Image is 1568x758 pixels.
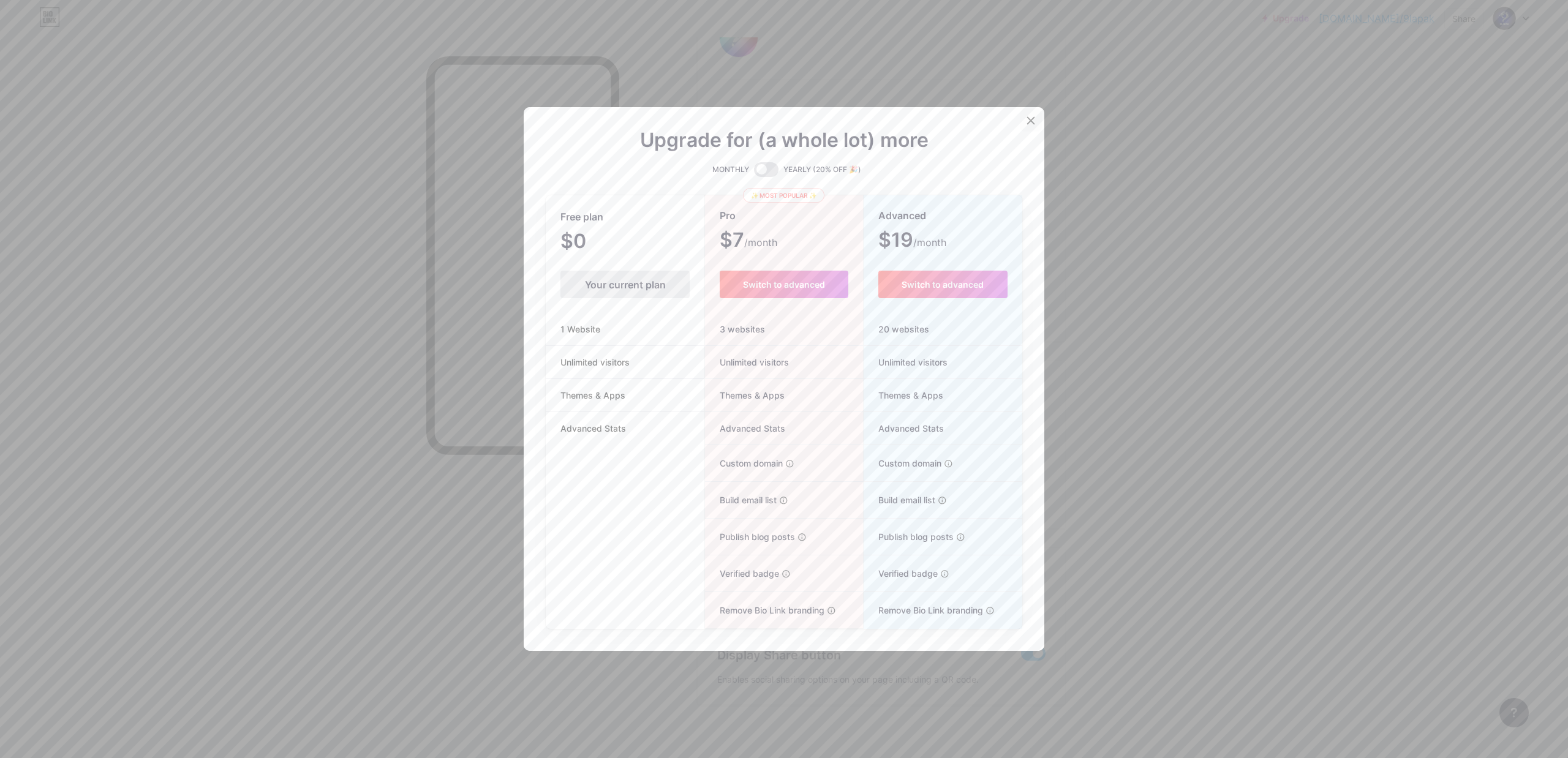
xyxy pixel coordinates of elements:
[878,233,946,250] span: $19
[640,133,929,148] span: Upgrade for (a whole lot) more
[705,493,777,506] span: Build email list
[720,233,777,250] span: $7
[560,206,603,228] span: Free plan
[864,604,983,617] span: Remove Bio Link branding
[705,567,779,580] span: Verified badge
[705,530,795,543] span: Publish blog posts
[864,530,954,543] span: Publish blog posts
[705,422,785,435] span: Advanced Stats
[720,271,848,298] button: Switch to advanced
[546,356,644,369] span: Unlimited visitors
[864,493,935,506] span: Build email list
[743,188,824,203] div: ✨ Most popular ✨
[712,163,749,176] span: MONTHLY
[705,356,789,369] span: Unlimited visitors
[878,271,1008,298] button: Switch to advanced
[705,604,824,617] span: Remove Bio Link branding
[913,235,946,250] span: /month
[864,356,948,369] span: Unlimited visitors
[743,279,825,290] span: Switch to advanced
[864,422,944,435] span: Advanced Stats
[864,313,1022,346] div: 20 websites
[560,234,619,251] span: $0
[705,313,862,346] div: 3 websites
[705,389,785,402] span: Themes & Apps
[878,205,926,227] span: Advanced
[864,457,941,470] span: Custom domain
[744,235,777,250] span: /month
[560,271,690,298] div: Your current plan
[720,205,736,227] span: Pro
[864,389,943,402] span: Themes & Apps
[546,389,640,402] span: Themes & Apps
[902,279,984,290] span: Switch to advanced
[546,323,615,336] span: 1 Website
[546,422,641,435] span: Advanced Stats
[864,567,938,580] span: Verified badge
[783,163,861,176] span: YEARLY (20% OFF 🎉)
[705,457,783,470] span: Custom domain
